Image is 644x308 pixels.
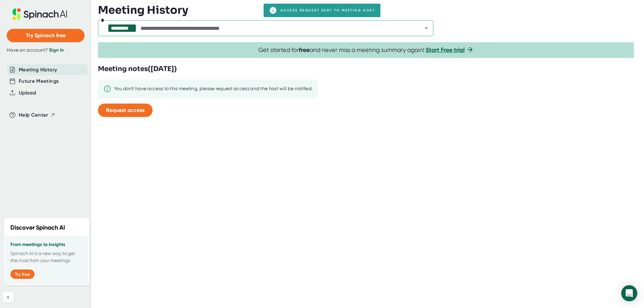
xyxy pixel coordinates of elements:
[10,250,83,264] p: Spinach AI is a new way to get the most from your meetings
[621,285,637,301] div: Open Intercom Messenger
[19,77,59,85] button: Future Meetings
[98,64,177,74] h3: Meeting notes ( [DATE] )
[98,4,188,16] h3: Meeting History
[299,46,310,54] b: free
[19,66,57,74] button: Meeting History
[49,47,64,53] a: Sign in
[10,242,83,247] h3: From meetings to insights
[10,269,35,279] button: Try free
[19,89,36,97] button: Upload
[10,223,65,232] h2: Discover Spinach AI
[3,292,13,303] button: Collapse sidebar
[7,29,85,42] button: Try Spinach free
[19,111,48,119] span: Help Center
[98,104,153,117] button: Request access
[106,107,145,113] span: Request access
[426,46,465,54] a: Start Free trial
[7,47,85,53] div: Have an account?
[258,46,474,54] span: Get started for and never miss a meeting summary again!
[19,111,55,119] button: Help Center
[114,86,313,92] div: You don't have access to this meeting, please request access and the host will be notified.
[26,32,66,39] span: Try Spinach free
[422,23,431,33] button: Open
